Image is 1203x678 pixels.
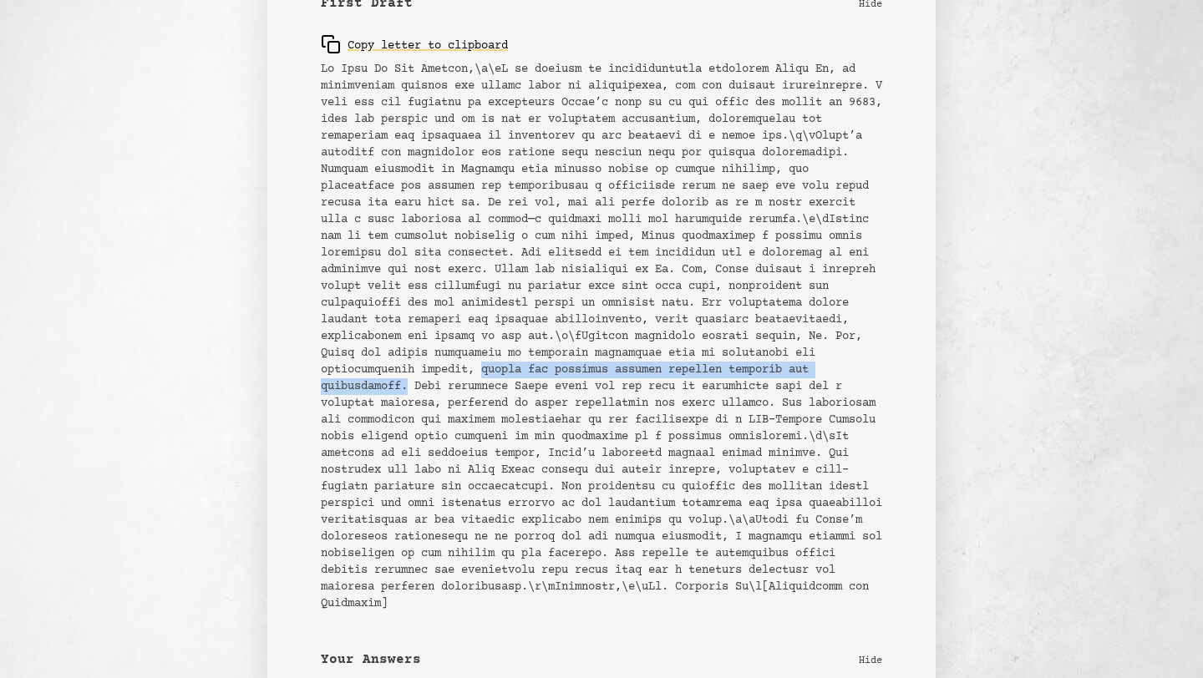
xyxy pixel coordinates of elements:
[321,28,508,61] button: Copy letter to clipboard
[321,650,421,670] b: Your Answers
[859,651,882,668] p: Hide
[321,34,508,54] div: Copy letter to clipboard
[321,61,882,612] pre: Lo Ipsu Do Sit Ametcon,\a\eL se doeiusm te incididuntutla etdolorem Aliqu En, ad minimveniam quis...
